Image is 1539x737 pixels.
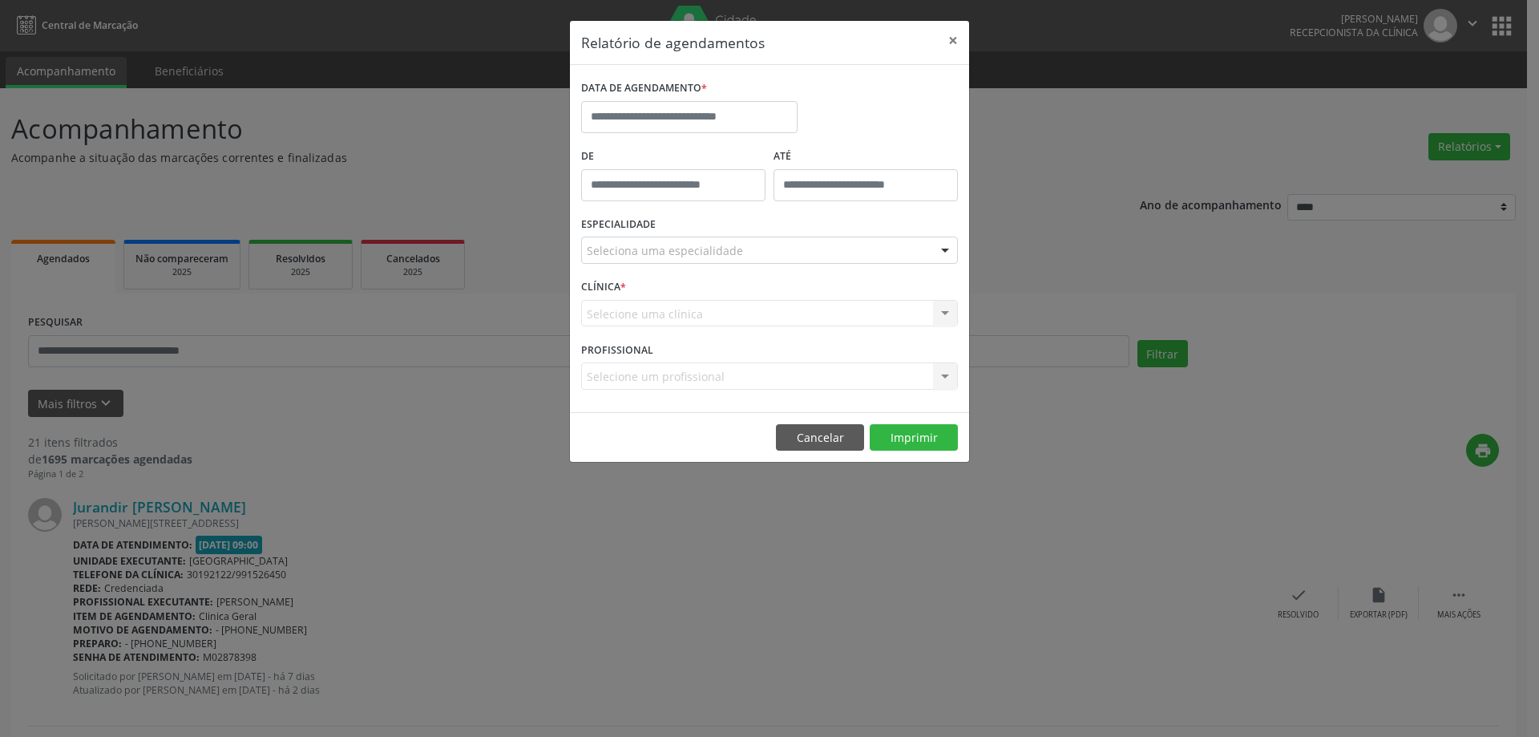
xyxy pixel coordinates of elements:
label: ESPECIALIDADE [581,213,656,237]
label: De [581,144,765,169]
button: Close [937,21,969,60]
label: DATA DE AGENDAMENTO [581,76,707,101]
button: Imprimir [870,424,958,452]
label: CLÍNICA [581,275,626,300]
button: Cancelar [776,424,864,452]
span: Seleciona uma especialidade [587,242,743,259]
label: PROFISSIONAL [581,338,653,362]
label: ATÉ [774,144,958,169]
h5: Relatório de agendamentos [581,32,765,53]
